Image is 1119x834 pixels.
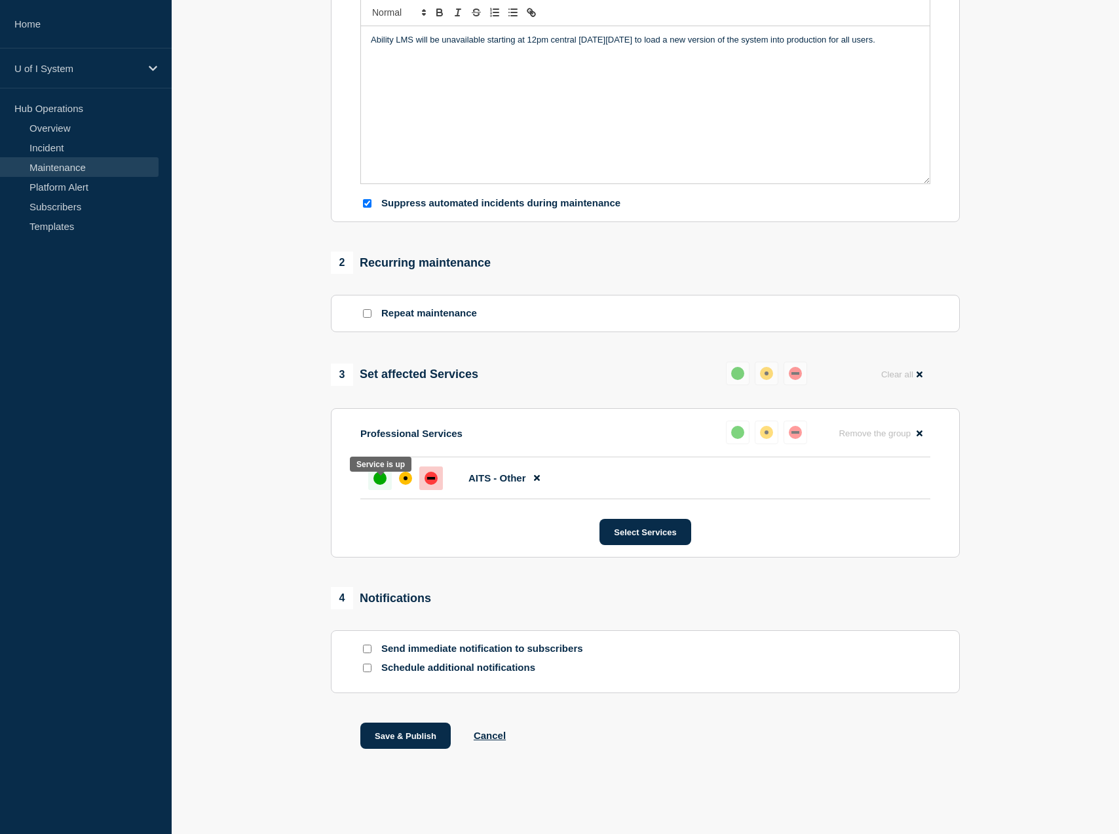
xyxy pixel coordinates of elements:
[831,421,930,446] button: Remove the group
[331,364,478,386] div: Set affected Services
[726,421,749,444] button: up
[363,199,371,208] input: Suppress automated incidents during maintenance
[363,664,371,672] input: Schedule additional notifications
[726,362,749,385] button: up
[381,643,591,655] p: Send immediate notification to subscribers
[760,426,773,439] div: affected
[331,587,353,609] span: 4
[331,252,491,274] div: Recurring maintenance
[789,367,802,380] div: down
[474,730,506,741] button: Cancel
[360,428,463,439] p: Professional Services
[522,5,541,20] button: Toggle link
[381,307,477,320] p: Repeat maintenance
[356,460,405,469] div: Service is up
[363,645,371,653] input: Send immediate notification to subscribers
[331,252,353,274] span: 2
[784,362,807,385] button: down
[504,5,522,20] button: Toggle bulleted list
[731,367,744,380] div: up
[784,421,807,444] button: down
[425,472,438,485] div: down
[839,428,911,438] span: Remove the group
[399,472,412,485] div: affected
[373,472,387,485] div: up
[331,587,431,609] div: Notifications
[381,662,591,674] p: Schedule additional notifications
[363,309,371,318] input: Repeat maintenance
[361,26,930,183] div: Message
[731,426,744,439] div: up
[599,519,691,545] button: Select Services
[14,63,140,74] p: U of I System
[760,367,773,380] div: affected
[371,34,920,46] p: Ability LMS will be unavailable starting at 12pm central [DATE][DATE] to load a new version of th...
[755,421,778,444] button: affected
[467,5,485,20] button: Toggle strikethrough text
[485,5,504,20] button: Toggle ordered list
[449,5,467,20] button: Toggle italic text
[331,364,353,386] span: 3
[789,426,802,439] div: down
[873,362,930,387] button: Clear all
[755,362,778,385] button: affected
[360,723,451,749] button: Save & Publish
[366,5,430,20] span: Font size
[468,472,526,483] span: AITS - Other
[381,197,620,210] p: Suppress automated incidents during maintenance
[430,5,449,20] button: Toggle bold text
